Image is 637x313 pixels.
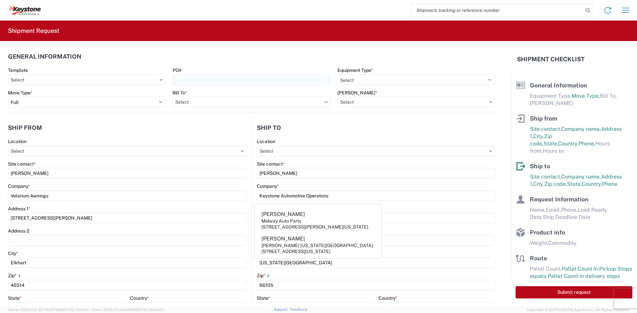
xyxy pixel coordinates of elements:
span: [DATE] 11:04:24 [63,308,89,312]
label: [PERSON_NAME] [337,90,377,96]
span: Request Information [530,196,589,203]
span: Site contact, [530,174,561,180]
span: Bill To, [600,93,617,99]
h2: Ship from [8,125,42,131]
span: State, [567,181,582,187]
span: Hours to [543,148,564,154]
span: Product info [530,229,565,236]
span: Email, [546,207,561,213]
span: Zip code, [544,181,567,187]
span: Country, [558,140,579,147]
label: Bill To [173,90,187,96]
input: Shipment, tracking or reference number [411,4,583,17]
label: Country [379,295,397,301]
span: [DATE] 08:44:20 [136,308,164,312]
span: Copyright © [DATE]-[DATE] Agistix Inc., All Rights Reserved [527,307,629,313]
span: Pallet Count in Pickup Stops equals Pallet Count in delivery stops [530,266,632,279]
span: Ship to [530,163,550,170]
input: Select [337,97,495,107]
span: Name, [530,207,546,213]
label: Template [8,67,28,73]
div: [PERSON_NAME] [261,211,305,218]
span: Move Type, [572,93,600,99]
span: Phone, [561,207,578,213]
span: Pallet Count, [530,266,562,272]
span: Phone [602,181,617,187]
span: Company name, [561,126,601,132]
span: Company name, [561,174,601,180]
label: Address 1 [8,206,31,212]
label: Location [8,138,27,144]
span: Site contact, [530,126,561,132]
a: Support [274,307,290,311]
label: PO# [173,67,181,73]
input: Select [173,97,330,107]
label: Site contact [257,161,285,167]
span: Weight, [530,240,548,246]
label: State [257,295,270,301]
a: Feedback [290,307,307,311]
label: Equipment Type [337,67,373,73]
span: Ship Deadline Date [543,214,590,220]
input: Select [8,75,166,85]
label: State [8,295,22,301]
span: General Information [530,82,587,89]
span: Country, [582,181,602,187]
span: Equipment Type, [530,93,572,99]
button: Submit request [516,286,632,298]
label: Site contact [8,161,36,167]
label: Location [257,138,275,144]
div: [STREET_ADDRESS][US_STATE] [261,248,330,254]
label: Zip [8,273,22,279]
div: Midway Auto Parts [261,218,301,224]
h2: Shipment Request [8,27,59,35]
label: Address 2 [8,228,29,234]
span: City, [533,133,544,139]
label: Company [257,183,279,189]
label: Country [130,295,149,301]
div: [STREET_ADDRESS][PERSON_NAME][US_STATE] [261,224,368,230]
span: Phone, [579,140,595,147]
h2: General Information [8,53,81,60]
span: [PERSON_NAME] [530,100,573,106]
input: Select [8,146,247,156]
h2: Shipment Checklist [517,55,585,63]
label: City [8,250,18,256]
span: State, [543,140,558,147]
span: Server: 2025.17.0-327f6347098 [8,308,89,312]
div: [PERSON_NAME] [261,235,305,242]
label: Move Type [8,90,33,96]
input: Select [257,146,495,156]
div: [PERSON_NAME] [US_STATE][GEOGRAPHIC_DATA] [261,242,373,248]
label: Zip [257,273,271,279]
label: Company [8,183,30,189]
span: Route [530,255,547,262]
span: City, [533,181,544,187]
h2: Ship to [257,125,281,131]
span: Commodity [548,240,577,246]
span: Client: 2025.17.0-5dd568f [92,308,164,312]
span: Ship from [530,115,557,122]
